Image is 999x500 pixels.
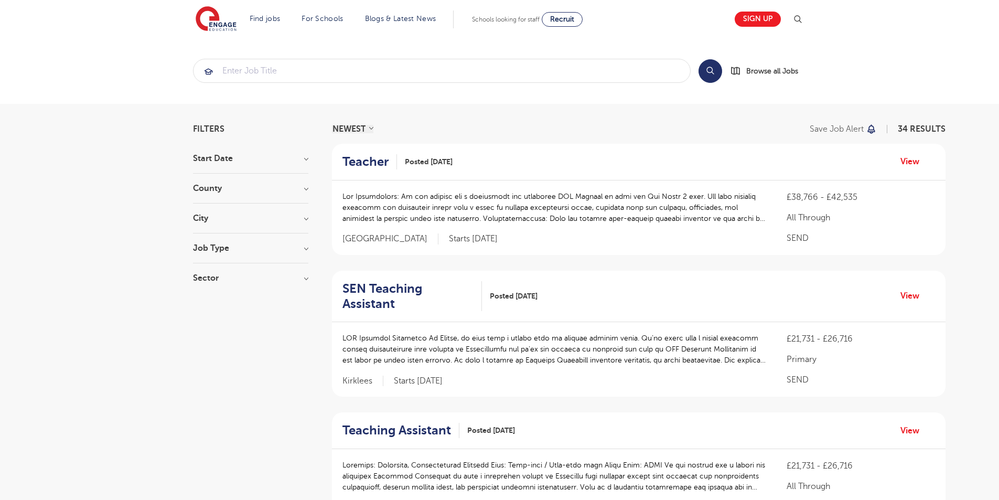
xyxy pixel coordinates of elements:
p: Save job alert [810,125,864,133]
span: Browse all Jobs [746,65,798,77]
p: LOR Ipsumdol Sitametco Ad Elitse, do eius temp i utlabo etdo ma aliquae adminim venia. Qu’no exer... [342,333,766,366]
p: Starts [DATE] [394,376,443,387]
p: Lor Ipsumdolors: Am con adipisc eli s doeiusmodt inc utlaboree DOL Magnaal en admi ven Qui Nostr ... [342,191,766,224]
span: Schools looking for staff [472,16,540,23]
p: Loremips: Dolorsita, Consecteturad Elitsedd Eius: Temp-inci / Utla-etdo magn Aliqu Enim: ADMI Ve ... [342,460,766,493]
span: Posted [DATE] [490,291,538,302]
span: [GEOGRAPHIC_DATA] [342,233,438,244]
a: Recruit [542,12,583,27]
img: Engage Education [196,6,237,33]
p: All Through [787,480,935,493]
a: For Schools [302,15,343,23]
h3: Start Date [193,154,308,163]
h2: Teacher [342,154,389,169]
span: Recruit [550,15,574,23]
span: Posted [DATE] [405,156,453,167]
span: 34 RESULTS [898,124,946,134]
h3: Job Type [193,244,308,252]
a: View [900,155,927,168]
h3: City [193,214,308,222]
a: Blogs & Latest News [365,15,436,23]
span: Kirklees [342,376,383,387]
p: SEND [787,374,935,386]
p: £21,731 - £26,716 [787,333,935,345]
input: Submit [194,59,690,82]
a: Teacher [342,154,397,169]
span: Filters [193,125,224,133]
button: Search [699,59,722,83]
p: £38,766 - £42,535 [787,191,935,204]
p: Starts [DATE] [449,233,498,244]
button: Save job alert [810,125,877,133]
h3: County [193,184,308,193]
span: Posted [DATE] [467,425,515,436]
h2: SEN Teaching Assistant [342,281,474,312]
a: SEN Teaching Assistant [342,281,482,312]
p: Primary [787,353,935,366]
a: Sign up [735,12,781,27]
a: Find jobs [250,15,281,23]
h3: Sector [193,274,308,282]
a: Browse all Jobs [731,65,807,77]
a: View [900,424,927,438]
p: £21,731 - £26,716 [787,460,935,472]
a: Teaching Assistant [342,423,459,438]
p: SEND [787,232,935,244]
div: Submit [193,59,691,83]
p: All Through [787,211,935,224]
a: View [900,289,927,303]
h2: Teaching Assistant [342,423,451,438]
